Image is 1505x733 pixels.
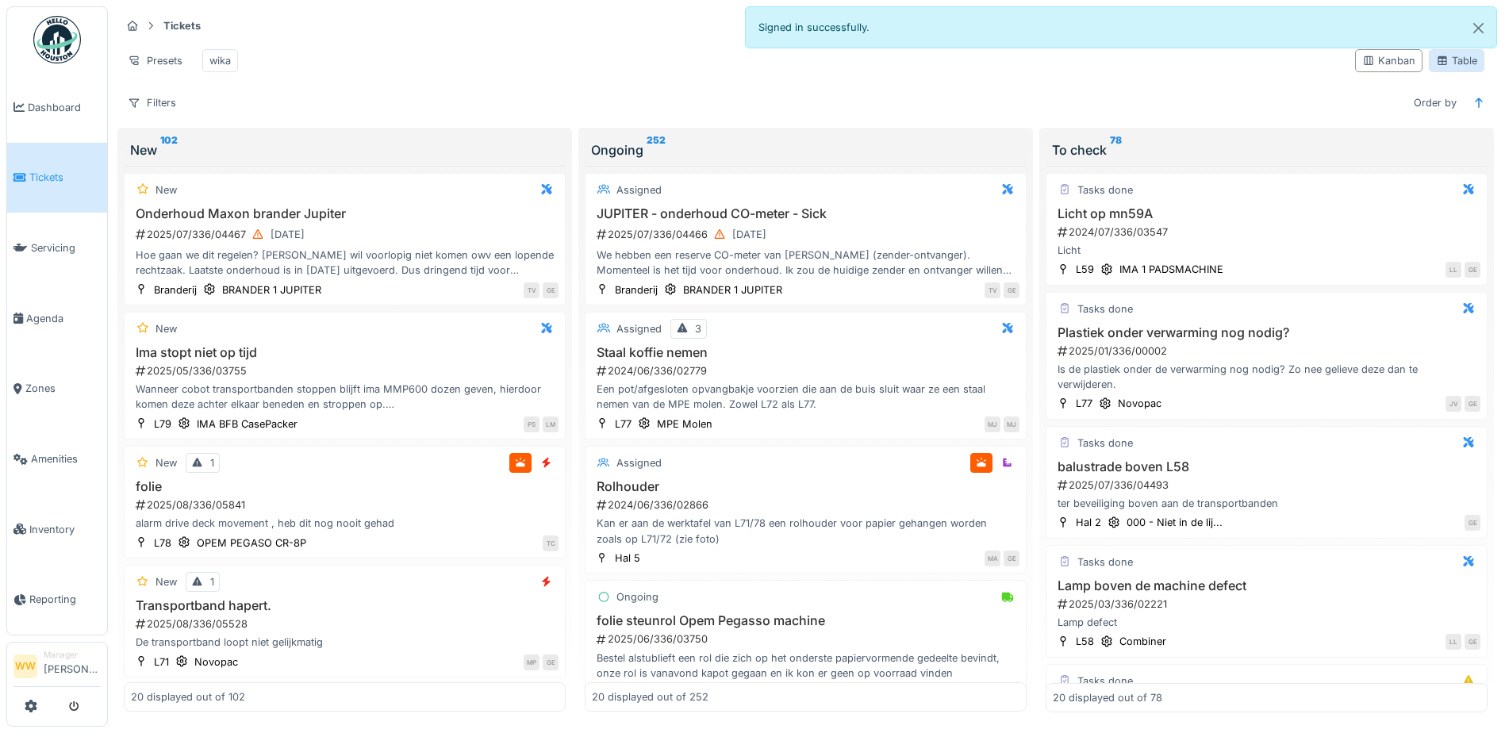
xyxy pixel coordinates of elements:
[121,91,183,114] div: Filters
[985,282,1000,298] div: TV
[1465,396,1480,412] div: GE
[985,416,1000,432] div: MJ
[209,53,231,68] div: wika
[7,72,107,143] a: Dashboard
[616,455,662,470] div: Assigned
[695,321,701,336] div: 3
[44,649,101,683] li: [PERSON_NAME]
[1053,459,1480,474] h3: balustrade boven L58
[1053,615,1480,630] div: Lamp defect
[7,424,107,494] a: Amenities
[1077,301,1133,317] div: Tasks done
[210,455,214,470] div: 1
[157,18,207,33] strong: Tickets
[1118,396,1161,411] div: Novopac
[7,494,107,565] a: Inventory
[592,479,1019,494] h3: Rolhouder
[543,535,559,551] div: TC
[592,206,1019,221] h3: JUPITER - onderhoud CO-meter - Sick
[595,631,1019,647] div: 2025/06/336/03750
[1053,689,1162,704] div: 20 displayed out of 78
[155,574,177,589] div: New
[131,635,559,650] div: De transportband loopt niet gelijkmatig
[595,497,1019,512] div: 2024/06/336/02866
[616,321,662,336] div: Assigned
[745,6,1498,48] div: Signed in successfully.
[1465,634,1480,650] div: GE
[29,170,101,185] span: Tickets
[1004,416,1019,432] div: MJ
[1461,7,1496,49] button: Close
[29,522,101,537] span: Inventory
[131,479,559,494] h3: folie
[616,182,662,198] div: Assigned
[7,143,107,213] a: Tickets
[210,574,214,589] div: 1
[647,140,666,159] sup: 252
[121,49,190,72] div: Presets
[197,535,306,551] div: OPEM PEGASO CR-8P
[131,248,559,278] div: Hoe gaan we dit regelen? [PERSON_NAME] wil voorlopig niet komen owv een lopende rechtzaak. Laatst...
[154,416,171,432] div: L79
[985,551,1000,566] div: MA
[657,416,712,432] div: MPE Molen
[592,516,1019,546] div: Kan er aan de werktafel van L71/78 een rolhouder voor papier gehangen worden zoals op L71/72 (zie...
[732,227,766,242] div: [DATE]
[1110,140,1122,159] sup: 78
[31,240,101,255] span: Servicing
[160,140,178,159] sup: 102
[1445,396,1461,412] div: JV
[592,248,1019,278] div: We hebben een reserve CO-meter van [PERSON_NAME] (zender-ontvanger). Momenteel is het tijd voor o...
[1053,206,1480,221] h3: Licht op mn59A
[155,455,177,470] div: New
[595,225,1019,244] div: 2025/07/336/04466
[33,16,81,63] img: Badge_color-CXgf-gQk.svg
[592,382,1019,412] div: Een pot/afgesloten opvangbakje voorzien die aan de buis sluit waar ze een staal nemen van de MPE ...
[154,535,171,551] div: L78
[1004,551,1019,566] div: GE
[29,592,101,607] span: Reporting
[1076,262,1094,277] div: L59
[592,689,708,704] div: 20 displayed out of 252
[1053,362,1480,392] div: Is de plastiek onder de verwarming nog nodig? Zo nee gelieve deze dan te verwijderen.
[222,282,321,297] div: BRANDER 1 JUPITER
[1052,140,1481,159] div: To check
[13,649,101,687] a: WW Manager[PERSON_NAME]
[591,140,1020,159] div: Ongoing
[1465,515,1480,531] div: GE
[1436,53,1477,68] div: Table
[134,363,559,378] div: 2025/05/336/03755
[134,497,559,512] div: 2025/08/336/05841
[1119,634,1166,649] div: Combiner
[615,416,632,432] div: L77
[1056,597,1480,612] div: 2025/03/336/02221
[7,354,107,424] a: Zones
[1056,478,1480,493] div: 2025/07/336/04493
[595,363,1019,378] div: 2024/06/336/02779
[1077,674,1133,689] div: Tasks done
[1004,282,1019,298] div: GE
[543,416,559,432] div: LM
[131,598,559,613] h3: Transportband hapert.
[131,689,245,704] div: 20 displayed out of 102
[1076,515,1101,530] div: Hal 2
[130,140,559,159] div: New
[592,650,1019,681] div: Bestel alstublieft een rol die zich op het onderste papiervormende gedeelte bevindt, onze rol is ...
[1076,634,1094,649] div: L58
[615,282,658,297] div: Branderij
[131,206,559,221] h3: Onderhoud Maxon brander Jupiter
[1119,262,1223,277] div: IMA 1 PADSMACHINE
[7,283,107,354] a: Agenda
[524,416,539,432] div: PS
[154,654,169,670] div: L71
[194,654,238,670] div: Novopac
[524,282,539,298] div: TV
[131,345,559,360] h3: Ima stopt niet op tijd
[7,565,107,635] a: Reporting
[1077,436,1133,451] div: Tasks done
[1077,182,1133,198] div: Tasks done
[154,282,197,297] div: Branderij
[1056,343,1480,359] div: 2025/01/336/00002
[44,649,101,661] div: Manager
[7,213,107,283] a: Servicing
